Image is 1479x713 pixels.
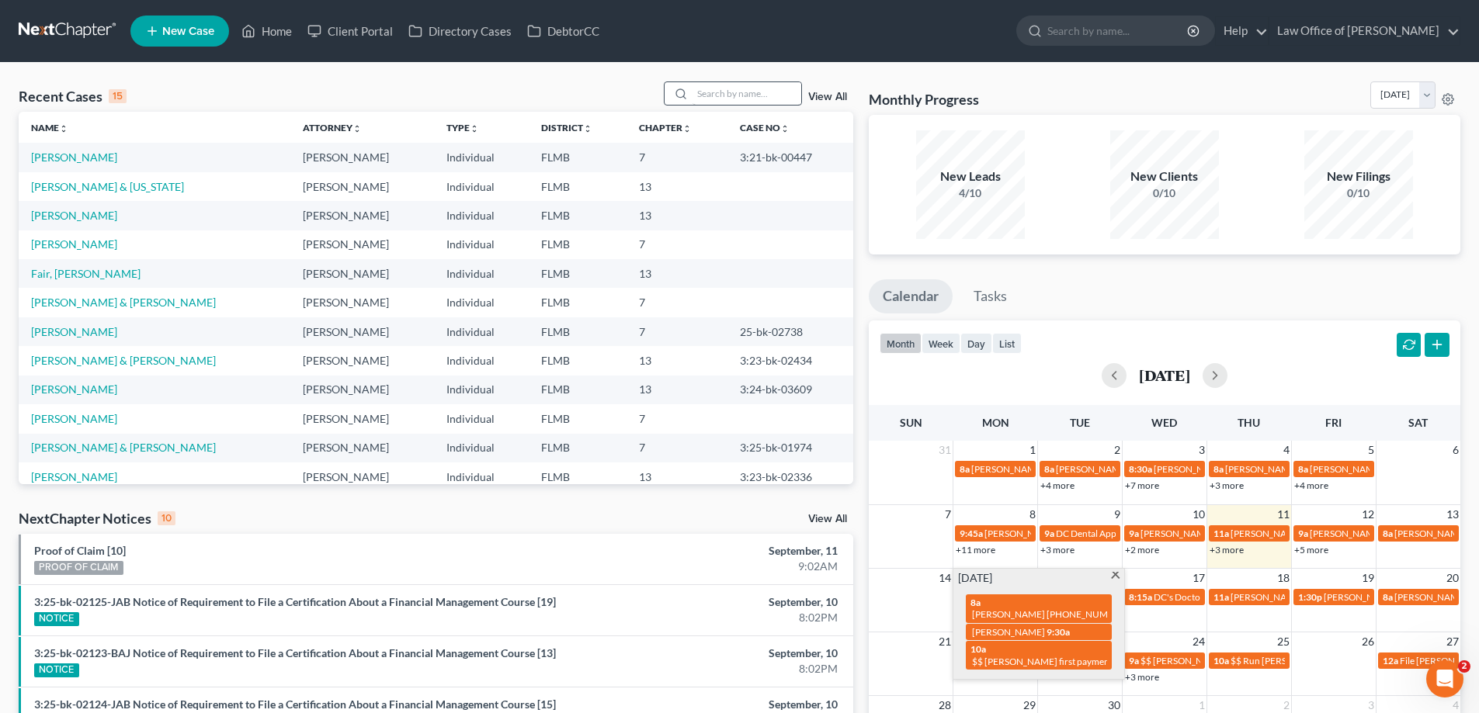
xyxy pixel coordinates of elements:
[627,462,727,491] td: 13
[529,346,627,375] td: FLMB
[31,382,117,396] a: [PERSON_NAME]
[1231,528,1463,539] span: [PERSON_NAME] - search Brevard County clerk of courts
[34,544,126,557] a: Proof of Claim [10]
[19,509,175,528] div: NextChapter Notices
[956,544,995,556] a: +11 more
[31,412,117,425] a: [PERSON_NAME]
[808,92,847,102] a: View All
[290,172,434,201] td: [PERSON_NAME]
[434,259,529,288] td: Individual
[290,404,434,433] td: [PERSON_NAME]
[290,434,434,462] td: [PERSON_NAME]
[290,462,434,491] td: [PERSON_NAME]
[1140,655,1317,666] span: $$ [PERSON_NAME] owes a check $375.00
[1040,479,1075,491] a: +4 more
[1113,441,1122,459] span: 2
[290,317,434,346] td: [PERSON_NAME]
[1216,17,1268,45] a: Help
[31,267,141,280] a: Fair, [PERSON_NAME]
[937,632,953,651] span: 21
[1383,591,1393,603] span: 8a
[1056,528,1213,539] span: DC Dental Appt with [PERSON_NAME]
[529,434,627,462] td: FLMB
[529,201,627,230] td: FLMB
[1294,544,1328,556] a: +5 more
[31,325,117,338] a: [PERSON_NAME]
[960,279,1021,313] a: Tasks
[541,122,592,133] a: Districtunfold_more
[1044,528,1054,539] span: 9a
[740,122,790,133] a: Case Nounfold_more
[970,597,981,608] span: 8a
[31,122,68,133] a: Nameunfold_more
[1056,463,1129,475] span: [PERSON_NAME]
[290,259,434,288] td: [PERSON_NAME]
[627,288,727,317] td: 7
[580,697,838,712] div: September, 10
[290,288,434,317] td: [PERSON_NAME]
[1028,505,1037,524] span: 8
[972,608,1129,620] span: [PERSON_NAME] [PHONE_NUMBER]
[937,441,953,459] span: 31
[434,172,529,201] td: Individual
[434,288,529,317] td: Individual
[627,404,727,433] td: 7
[446,122,479,133] a: Typeunfold_more
[290,230,434,259] td: [PERSON_NAME]
[19,87,127,106] div: Recent Cases
[109,89,127,103] div: 15
[1383,528,1393,539] span: 8a
[1191,569,1206,587] span: 17
[290,143,434,171] td: [PERSON_NAME]
[434,376,529,404] td: Individual
[1040,544,1075,556] a: +3 more
[727,346,853,375] td: 3:23-bk-02434
[434,346,529,375] td: Individual
[580,559,838,574] div: 9:02AM
[529,230,627,259] td: FLMB
[434,201,529,230] td: Individual
[727,434,853,462] td: 3:25-bk-01974
[1325,416,1342,429] span: Fri
[682,124,692,133] i: unfold_more
[1129,655,1139,666] span: 9a
[519,17,607,45] a: DebtorCC
[580,594,838,610] div: September, 10
[971,463,1044,475] span: [PERSON_NAME]
[34,561,123,575] div: PROOF OF CLAIM
[580,661,838,677] div: 8:02PM
[1070,416,1090,429] span: Tue
[1298,528,1308,539] span: 9a
[529,376,627,404] td: FLMB
[639,122,692,133] a: Chapterunfold_more
[529,143,627,171] td: FLMB
[1276,632,1291,651] span: 25
[970,643,986,655] span: 10a
[31,209,117,222] a: [PERSON_NAME]
[1451,441,1460,459] span: 6
[1445,632,1460,651] span: 27
[434,317,529,346] td: Individual
[922,333,960,354] button: week
[300,17,401,45] a: Client Portal
[290,346,434,375] td: [PERSON_NAME]
[434,230,529,259] td: Individual
[303,122,362,133] a: Attorneyunfold_more
[31,151,117,164] a: [PERSON_NAME]
[1360,505,1376,524] span: 12
[290,201,434,230] td: [PERSON_NAME]
[580,646,838,661] div: September, 10
[1125,671,1159,683] a: +3 more
[1231,591,1304,603] span: [PERSON_NAME]
[1191,632,1206,651] span: 24
[1129,463,1152,475] span: 8:30a
[1213,591,1229,603] span: 11a
[1282,441,1291,459] span: 4
[916,168,1025,185] div: New Leads
[34,612,79,626] div: NOTICE
[162,26,214,37] span: New Case
[627,143,727,171] td: 7
[1213,528,1229,539] span: 11a
[31,180,184,193] a: [PERSON_NAME] & [US_STATE]
[31,296,216,309] a: [PERSON_NAME] & [PERSON_NAME]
